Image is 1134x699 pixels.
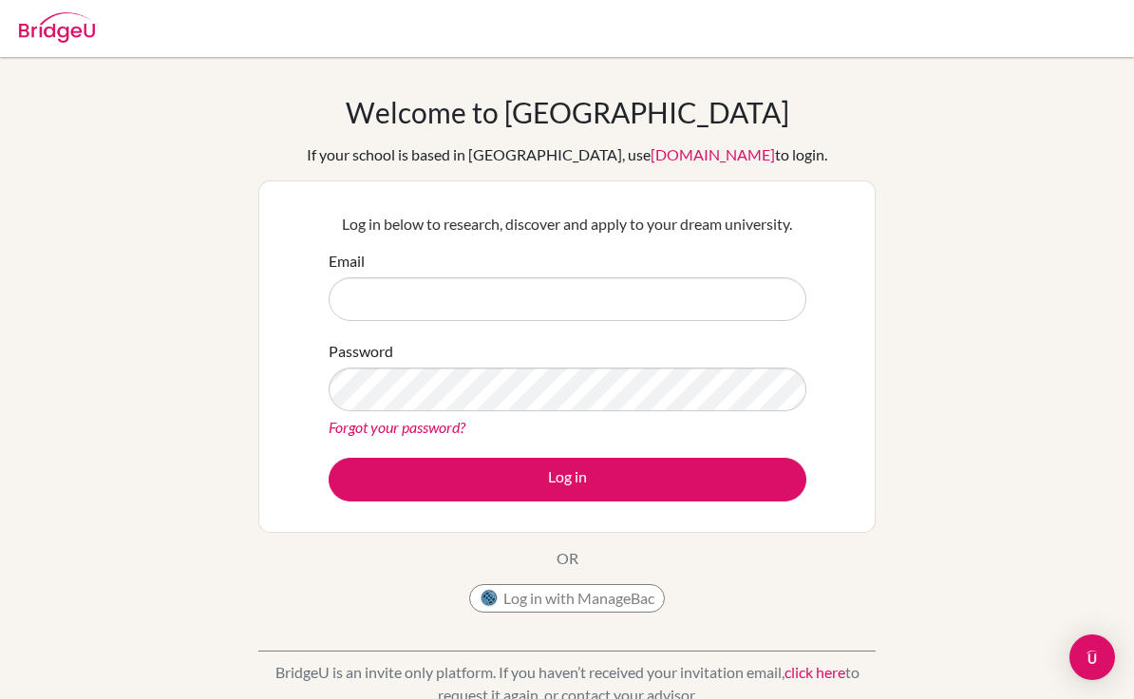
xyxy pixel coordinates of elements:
[557,547,578,570] p: OR
[1069,634,1115,680] div: Open Intercom Messenger
[469,584,665,613] button: Log in with ManageBac
[329,250,365,273] label: Email
[346,95,789,129] h1: Welcome to [GEOGRAPHIC_DATA]
[307,143,827,166] div: If your school is based in [GEOGRAPHIC_DATA], use to login.
[329,340,393,363] label: Password
[329,458,806,501] button: Log in
[651,145,775,163] a: [DOMAIN_NAME]
[19,12,95,43] img: Bridge-U
[329,418,465,436] a: Forgot your password?
[329,213,806,236] p: Log in below to research, discover and apply to your dream university.
[784,663,845,681] a: click here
